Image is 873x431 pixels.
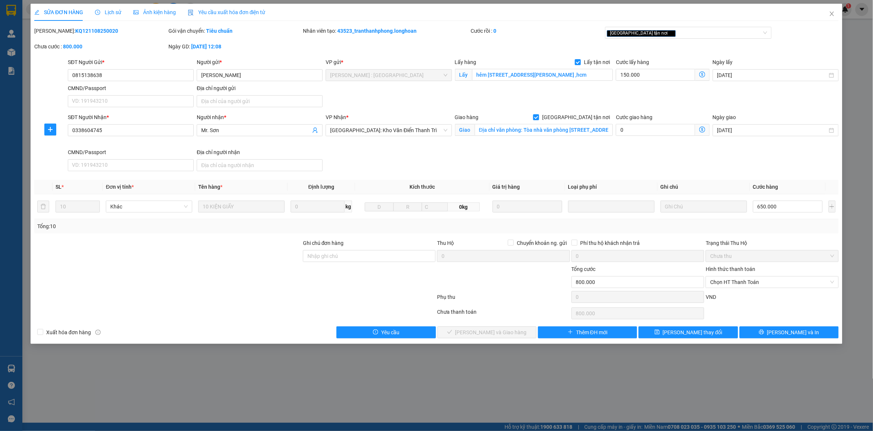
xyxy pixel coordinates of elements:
[767,328,819,336] span: [PERSON_NAME] và In
[110,201,188,212] span: Khác
[753,184,778,190] span: Cước hàng
[188,9,266,15] span: Yêu cầu xuất hóa đơn điện tử
[37,201,49,213] button: delete
[336,326,436,338] button: exclamation-circleYêu cầu
[168,42,301,51] div: Ngày GD:
[616,124,695,136] input: Cước giao hàng
[63,44,82,50] b: 800.000
[95,330,101,335] span: info-circle
[713,114,736,120] label: Ngày giao
[326,58,452,66] div: VP gửi
[436,293,570,306] div: Phụ thu
[106,184,134,190] span: Đơn vị tính
[669,31,673,35] span: close
[68,58,194,66] div: SĐT Người Gửi
[713,59,733,65] label: Ngày lấy
[539,113,613,121] span: [GEOGRAPHIC_DATA] tận nơi
[581,58,613,66] span: Lấy tận nơi
[717,126,828,134] input: Ngày giao
[365,202,394,211] input: D
[717,71,828,79] input: Ngày lấy
[309,184,335,190] span: Định lượng
[822,4,842,25] button: Close
[710,277,834,288] span: Chọn HT Thanh Toán
[471,27,604,35] div: Cước rồi :
[197,148,323,156] div: Địa chỉ người nhận
[337,28,417,34] b: 43523_tranthanhphong.longhoan
[95,9,121,15] span: Lịch sử
[45,127,56,133] span: plus
[699,127,705,133] span: dollar-circle
[34,27,167,35] div: [PERSON_NAME]:
[197,84,323,92] div: Địa chỉ người gửi
[188,10,194,16] img: icon
[393,202,423,211] input: R
[455,124,475,136] span: Giao
[616,59,649,65] label: Cước lấy hàng
[303,27,469,35] div: Nhân viên tạo:
[607,30,676,37] span: [GEOGRAPHIC_DATA] tận nơi
[68,148,194,156] div: CMND/Passport
[455,114,479,120] span: Giao hàng
[68,84,194,92] div: CMND/Passport
[198,201,285,213] input: VD: Bàn, Ghế
[34,42,167,51] div: Chưa cước :
[710,250,834,262] span: Chưa thu
[475,124,613,136] input: Giao tận nơi
[95,10,100,15] span: clock-circle
[133,9,176,15] span: Ảnh kiện hàng
[655,329,660,335] span: save
[197,58,323,66] div: Người gửi
[494,28,497,34] b: 0
[472,69,613,81] input: Lấy tận nơi
[330,70,447,81] span: Hồ Chí Minh : Kho Quận 12
[56,184,61,190] span: SL
[706,239,838,247] div: Trạng thái Thu Hộ
[829,11,835,17] span: close
[68,113,194,121] div: SĐT Người Nhận
[168,27,301,35] div: Gói vận chuyển:
[422,202,448,211] input: C
[326,114,346,120] span: VP Nhận
[436,308,570,321] div: Chưa thanh toán
[493,201,562,213] input: 0
[658,180,750,194] th: Ghi chú
[373,329,378,335] span: exclamation-circle
[493,184,520,190] span: Giá trị hàng
[437,326,537,338] button: check[PERSON_NAME] và Giao hàng
[133,10,139,15] span: picture
[639,326,738,338] button: save[PERSON_NAME] thay đổi
[197,113,323,121] div: Người nhận
[455,59,477,65] span: Lấy hàng
[381,328,399,336] span: Yêu cầu
[706,294,716,300] span: VND
[572,266,596,272] span: Tổng cước
[206,28,233,34] b: Tiêu chuẩn
[578,239,643,247] span: Phí thu hộ khách nhận trả
[455,69,472,81] span: Lấy
[829,201,836,213] button: plus
[312,127,318,133] span: user-add
[538,326,637,338] button: plusThêm ĐH mới
[43,328,94,336] span: Xuất hóa đơn hàng
[706,266,755,272] label: Hình thức thanh toán
[568,329,573,335] span: plus
[661,201,747,213] input: Ghi Chú
[34,10,39,15] span: edit
[514,239,570,247] span: Chuyển khoản ng. gửi
[409,184,435,190] span: Kích thước
[303,250,436,262] input: Ghi chú đơn hàng
[197,95,323,107] input: Địa chỉ của người gửi
[576,328,607,336] span: Thêm ĐH mới
[663,328,722,336] span: [PERSON_NAME] thay đổi
[303,240,344,246] label: Ghi chú đơn hàng
[37,222,337,230] div: Tổng: 10
[44,124,56,135] button: plus
[34,9,83,15] span: SỬA ĐƠN HÀNG
[565,180,658,194] th: Loại phụ phí
[197,159,323,171] input: Địa chỉ của người nhận
[740,326,839,338] button: printer[PERSON_NAME] và In
[191,44,221,50] b: [DATE] 12:08
[448,202,480,211] span: 0kg
[437,240,454,246] span: Thu Hộ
